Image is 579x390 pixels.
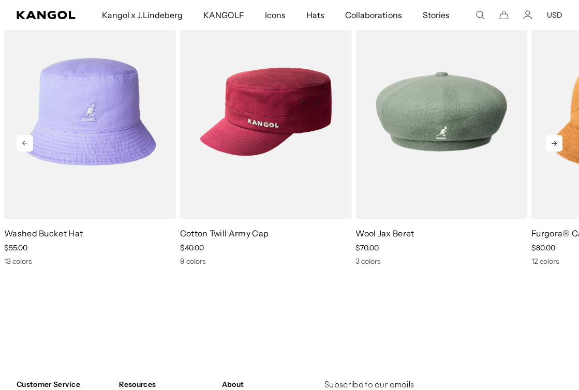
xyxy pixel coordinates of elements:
[176,4,352,266] div: 4 of 10
[547,10,562,20] button: USD
[4,243,27,252] span: $55.00
[17,380,111,389] h4: Customer Service
[355,4,527,219] img: Wool Jax Beret
[180,228,269,238] a: Cotton Twill Army Cap
[180,257,352,266] div: 9 colors
[119,380,213,389] h4: Resources
[355,243,379,252] span: $70.00
[476,10,485,20] summary: Search here
[355,257,527,266] div: 3 colors
[222,380,316,389] h4: About
[4,228,83,238] a: Washed Bucket Hat
[531,243,555,252] span: $80.00
[180,4,352,219] img: Cotton Twill Army Cap
[180,243,204,252] span: $40.00
[4,4,176,219] img: Washed Bucket Hat
[523,10,532,20] a: Account
[351,4,527,266] div: 5 of 10
[499,10,509,20] button: Cart
[355,228,414,238] a: Wool Jax Beret
[4,257,176,266] div: 13 colors
[17,11,76,19] a: Kangol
